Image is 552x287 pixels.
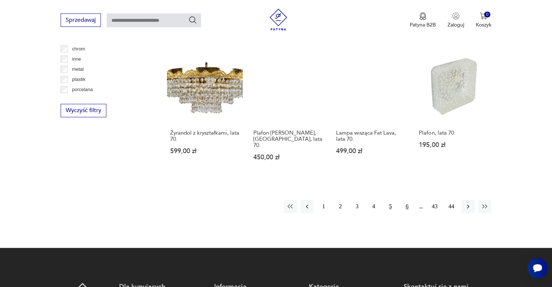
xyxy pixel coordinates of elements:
img: Patyna - sklep z meblami i dekoracjami vintage [267,9,289,30]
button: 3 [351,200,364,213]
a: Plafon Hillebrand, Niemcy, lata 70.Plafon [PERSON_NAME], [GEOGRAPHIC_DATA], lata 70.450,00 zł [250,49,326,175]
button: 5 [384,200,397,213]
img: Ikonka użytkownika [452,12,459,20]
p: 450,00 zł [253,154,322,160]
img: Ikona medalu [419,12,426,20]
button: 0Koszyk [476,12,491,28]
iframe: Smartsupp widget button [527,258,548,278]
button: 2 [334,200,347,213]
p: porcelana [72,86,93,94]
h3: Plafon, lata 70. [419,130,488,136]
p: porcelit [72,96,87,104]
button: Sprzedawaj [61,13,101,27]
button: 44 [445,200,458,213]
h3: Lampa wisząca Fat Lava, lata 70. [336,130,405,142]
a: Plafon, lata 70.Plafon, lata 70.195,00 zł [416,49,491,175]
button: Wyczyść filtry [61,104,106,117]
button: 6 [401,200,414,213]
a: Żyrandol z kryształkami, lata 70.Żyrandol z kryształkami, lata 70.599,00 zł [167,49,242,175]
p: plastik [72,75,86,83]
p: Zaloguj [447,21,464,28]
div: 0 [484,12,490,18]
button: 4 [367,200,380,213]
p: 195,00 zł [419,142,488,148]
p: chrom [72,45,85,53]
img: Ikona koszyka [480,12,487,20]
button: 43 [428,200,441,213]
p: 599,00 zł [170,148,239,154]
p: 499,00 zł [336,148,405,154]
button: Zaloguj [447,12,464,28]
button: 1 [317,200,330,213]
button: Patyna B2B [410,12,436,28]
p: Patyna B2B [410,21,436,28]
a: Lampa wisząca Fat Lava, lata 70.Lampa wisząca Fat Lava, lata 70.499,00 zł [333,49,408,175]
p: metal [72,65,84,73]
h3: Żyrandol z kryształkami, lata 70. [170,130,239,142]
a: Ikona medaluPatyna B2B [410,12,436,28]
button: Szukaj [188,16,197,24]
p: inne [72,55,81,63]
p: Koszyk [476,21,491,28]
h3: Plafon [PERSON_NAME], [GEOGRAPHIC_DATA], lata 70. [253,130,322,148]
a: Sprzedawaj [61,18,101,23]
